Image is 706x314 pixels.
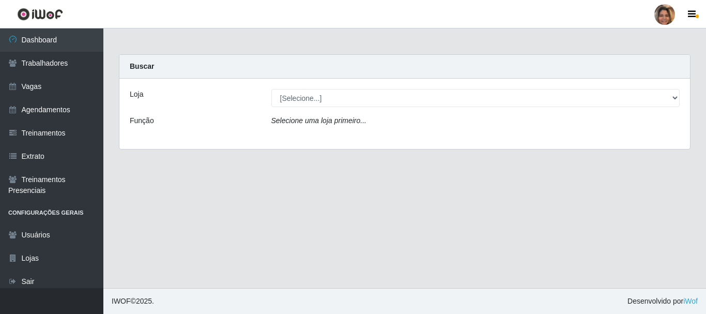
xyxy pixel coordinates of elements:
strong: Buscar [130,62,154,70]
span: Desenvolvido por [627,296,698,307]
img: CoreUI Logo [17,8,63,21]
span: © 2025 . [112,296,154,307]
i: Selecione uma loja primeiro... [271,116,366,125]
span: IWOF [112,297,131,305]
a: iWof [683,297,698,305]
label: Loja [130,89,143,100]
label: Função [130,115,154,126]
